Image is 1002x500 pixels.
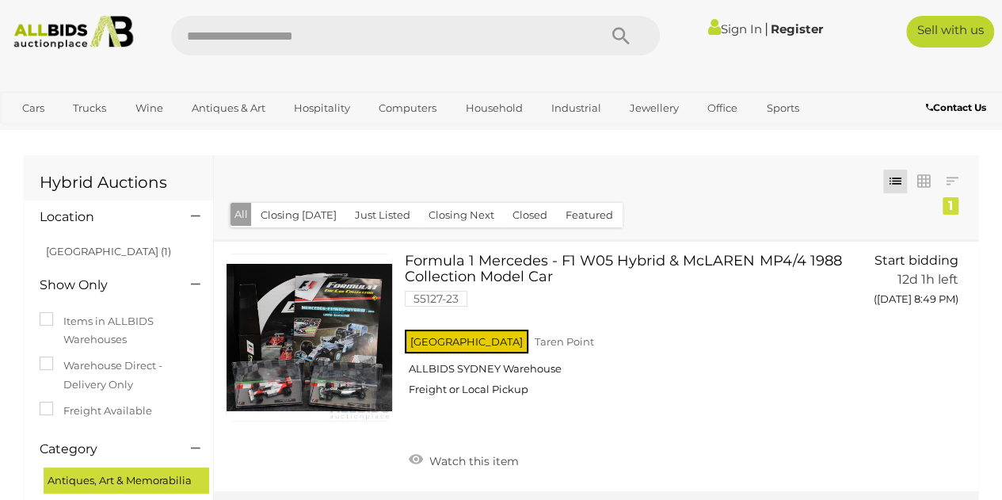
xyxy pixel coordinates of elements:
[943,197,958,215] div: 1
[40,357,197,394] label: Warehouse Direct - Delivery Only
[708,21,762,36] a: Sign In
[40,174,197,191] h1: Hybrid Auctions
[771,21,823,36] a: Register
[7,16,139,49] img: Allbids.com.au
[345,203,420,227] button: Just Listed
[419,203,504,227] button: Closing Next
[46,245,171,258] a: [GEOGRAPHIC_DATA] (1)
[40,278,167,292] h4: Show Only
[405,448,523,471] a: Watch this item
[12,121,145,147] a: [GEOGRAPHIC_DATA]
[619,95,689,121] a: Jewellery
[12,95,55,121] a: Cars
[764,20,768,37] span: |
[697,95,748,121] a: Office
[756,95,809,121] a: Sports
[581,16,660,55] button: Search
[63,95,116,121] a: Trucks
[40,442,167,456] h4: Category
[368,95,447,121] a: Computers
[926,101,986,113] b: Contact Us
[417,254,839,408] a: Formula 1 Mercedes - F1 W05 Hybrid & McLAREN MP4/4 1988 Collection Model Car 55127-23 [GEOGRAPHIC...
[40,312,197,349] label: Items in ALLBIDS Warehouses
[230,203,252,226] button: All
[455,95,532,121] a: Household
[541,95,611,121] a: Industrial
[284,95,360,121] a: Hospitality
[906,16,994,48] a: Sell with us
[874,253,958,268] span: Start bidding
[863,254,962,314] a: Start bidding 12d 1h left ([DATE] 8:49 PM)
[181,95,276,121] a: Antiques & Art
[40,402,152,420] label: Freight Available
[503,203,557,227] button: Closed
[926,99,990,116] a: Contact Us
[40,210,167,224] h4: Location
[44,468,209,494] div: Antiques, Art & Memorabilia
[425,454,519,468] span: Watch this item
[556,203,623,227] button: Featured
[124,95,173,121] a: Wine
[251,203,346,227] button: Closing [DATE]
